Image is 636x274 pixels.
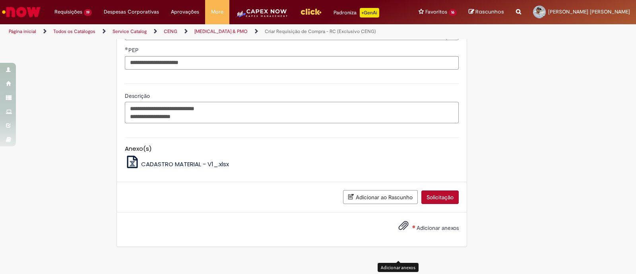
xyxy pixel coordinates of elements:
h5: Anexo(s) [125,146,459,152]
a: Página inicial [9,28,36,35]
a: [MEDICAL_DATA] & PMO [194,28,248,35]
a: Rascunhos [469,8,504,16]
img: click_logo_yellow_360x200.png [300,6,322,17]
span: Despesas Corporativas [104,8,159,16]
div: Adicionar anexos [378,263,419,272]
span: Adicionar anexos [417,224,459,231]
input: PEP [125,56,459,70]
textarea: Descrição [125,102,459,123]
img: ServiceNow [1,4,42,20]
p: +GenAi [360,8,379,17]
span: 19 [84,9,92,16]
ul: Trilhas de página [6,24,418,39]
a: Criar Requisição de Compra - RC (Exclusivo CENG) [265,28,376,35]
span: [PERSON_NAME] [PERSON_NAME] [548,8,630,15]
span: 16 [449,9,457,16]
span: Requisições [54,8,82,16]
button: Solicitação [421,190,459,204]
span: Favoritos [425,8,447,16]
a: Service Catalog [112,28,147,35]
div: Padroniza [334,8,379,17]
span: Aprovações [171,8,199,16]
span: Obrigatório Preenchido [125,47,128,50]
span: More [211,8,223,16]
span: Descrição [125,92,151,99]
span: CADASTRO MATERIAL - V1_.xlsx [141,160,229,168]
span: Rascunhos [475,8,504,16]
span: PEP [128,47,140,54]
button: Adicionar ao Rascunho [343,190,418,204]
a: CADASTRO MATERIAL - V1_.xlsx [125,160,229,168]
button: Adicionar anexos [396,218,411,237]
a: Todos os Catálogos [53,28,95,35]
a: CENG [164,28,177,35]
img: CapexLogo5.png [235,8,288,24]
